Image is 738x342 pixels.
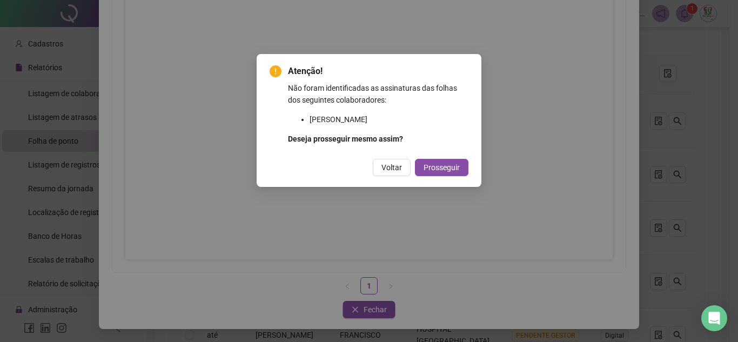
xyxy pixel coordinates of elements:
button: Prosseguir [415,159,468,176]
div: Open Intercom Messenger [701,305,727,331]
span: exclamation-circle [270,65,281,77]
span: Atenção! [288,65,468,78]
li: [PERSON_NAME] [310,113,468,125]
span: Voltar [381,162,402,173]
p: Não foram identificadas as assinaturas das folhas dos seguintes colaboradores: [288,82,468,106]
button: Voltar [373,159,411,176]
strong: Deseja prosseguir mesmo assim? [288,135,403,143]
span: Prosseguir [424,162,460,173]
